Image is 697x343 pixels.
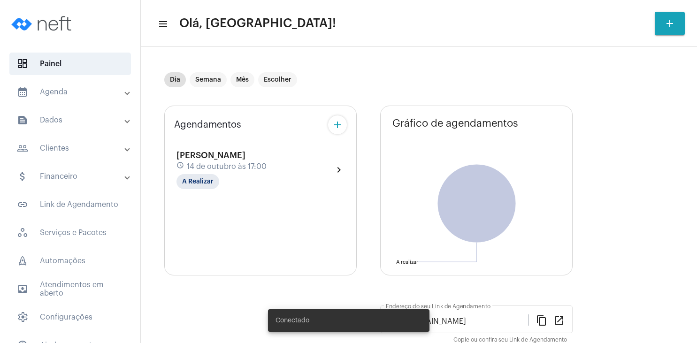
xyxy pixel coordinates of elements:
[17,227,28,238] span: sidenav icon
[9,221,131,244] span: Serviços e Pacotes
[17,255,28,267] span: sidenav icon
[333,164,345,175] mat-icon: chevron_right
[190,72,227,87] mat-chip: Semana
[17,283,28,295] mat-icon: sidenav icon
[258,72,297,87] mat-chip: Escolher
[17,114,28,126] mat-icon: sidenav icon
[179,16,336,31] span: Olá, [GEOGRAPHIC_DATA]!
[392,118,518,129] span: Gráfico de agendamentos
[6,109,140,131] mat-expansion-panel-header: sidenav iconDados
[332,119,343,130] mat-icon: add
[9,53,131,75] span: Painel
[230,72,254,87] mat-chip: Mês
[176,161,185,172] mat-icon: schedule
[17,58,28,69] span: sidenav icon
[17,171,125,182] mat-panel-title: Financeiro
[176,151,245,160] span: [PERSON_NAME]
[17,199,28,210] mat-icon: sidenav icon
[17,86,28,98] mat-icon: sidenav icon
[9,250,131,272] span: Automações
[17,86,125,98] mat-panel-title: Agenda
[6,81,140,103] mat-expansion-panel-header: sidenav iconAgenda
[6,165,140,188] mat-expansion-panel-header: sidenav iconFinanceiro
[664,18,675,29] mat-icon: add
[276,316,309,325] span: Conectado
[158,18,167,30] mat-icon: sidenav icon
[17,143,125,154] mat-panel-title: Clientes
[9,278,131,300] span: Atendimentos em aberto
[176,174,219,189] mat-chip: A Realizar
[386,317,528,326] input: Link
[536,314,547,326] mat-icon: content_copy
[553,314,565,326] mat-icon: open_in_new
[164,72,186,87] mat-chip: Dia
[17,312,28,323] span: sidenav icon
[8,5,78,42] img: logo-neft-novo-2.png
[187,162,267,171] span: 14 de outubro às 17:00
[174,120,241,130] span: Agendamentos
[6,137,140,160] mat-expansion-panel-header: sidenav iconClientes
[17,143,28,154] mat-icon: sidenav icon
[9,306,131,328] span: Configurações
[17,114,125,126] mat-panel-title: Dados
[17,171,28,182] mat-icon: sidenav icon
[396,259,418,265] text: A realizar
[9,193,131,216] span: Link de Agendamento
